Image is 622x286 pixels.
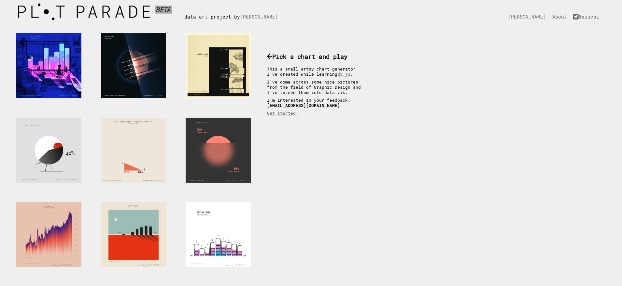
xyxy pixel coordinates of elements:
[552,14,570,20] a: About
[267,52,368,60] h3: Pick a chart and play
[337,71,350,77] a: d3.js
[240,14,281,20] a: [PERSON_NAME]
[267,110,298,116] a: Get started!
[267,103,340,108] b: [EMAIL_ADDRESS][DOMAIN_NAME]
[267,97,368,108] p: I'm interested in your feedback:
[267,79,368,95] p: I've come across some nice pictures from the field of Graphic Design and I've turned them into da...
[508,14,549,20] a: [PERSON_NAME]
[573,14,602,20] a: @szucsi
[184,1,288,20] div: data art project by
[267,66,368,77] p: This a small artsy chart generator I've created while learning .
